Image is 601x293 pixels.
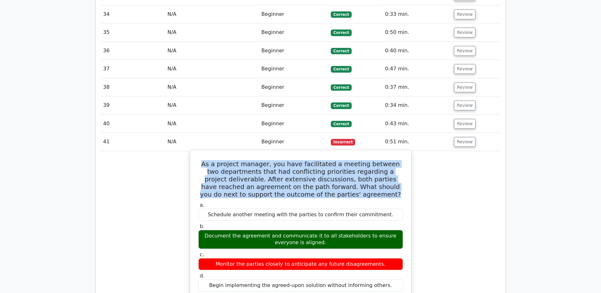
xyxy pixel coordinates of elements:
[259,96,328,114] td: Beginner
[259,60,328,78] td: Beginner
[454,10,476,19] button: Review
[165,5,259,23] td: N/A
[101,5,165,23] td: 34
[200,251,204,257] span: c.
[165,115,259,133] td: N/A
[165,60,259,78] td: N/A
[198,209,403,221] div: Schedule another meeting with the parties to confirm their commitment.
[331,66,351,72] span: Correct
[200,202,205,208] span: a.
[198,230,403,249] div: Document the agreement and communicate it to all stakeholders to ensure everyone is aligned.
[198,279,403,292] div: Begin implementing the agreed-upon solution without informing others.
[331,11,351,18] span: Correct
[165,96,259,114] td: N/A
[454,119,476,129] button: Review
[382,115,451,133] td: 0:43 min.
[454,28,476,37] button: Review
[198,160,404,198] h5: As a project manager, you have facilitated a meeting between two departments that had conflicting...
[331,102,351,109] span: Correct
[101,23,165,42] td: 35
[165,23,259,42] td: N/A
[165,133,259,151] td: N/A
[259,23,328,42] td: Beginner
[259,5,328,23] td: Beginner
[165,78,259,96] td: N/A
[200,223,205,229] span: b.
[382,96,451,114] td: 0:34 min.
[382,23,451,42] td: 0:50 min.
[101,42,165,60] td: 36
[454,101,476,110] button: Review
[331,29,351,36] span: Correct
[101,96,165,114] td: 39
[382,42,451,60] td: 0:40 min.
[198,258,403,270] div: Monitor the parties closely to anticipate any future disagreements.
[101,133,165,151] td: 41
[331,139,355,145] span: Incorrect
[200,273,205,279] span: d.
[382,60,451,78] td: 0:47 min.
[101,115,165,133] td: 40
[259,78,328,96] td: Beginner
[331,121,351,127] span: Correct
[382,78,451,96] td: 0:37 min.
[331,48,351,54] span: Correct
[454,82,476,92] button: Review
[259,42,328,60] td: Beginner
[259,115,328,133] td: Beginner
[382,133,451,151] td: 0:51 min.
[454,64,476,74] button: Review
[454,46,476,56] button: Review
[454,137,476,147] button: Review
[101,78,165,96] td: 38
[259,133,328,151] td: Beginner
[331,84,351,91] span: Correct
[382,5,451,23] td: 0:33 min.
[165,42,259,60] td: N/A
[101,60,165,78] td: 37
